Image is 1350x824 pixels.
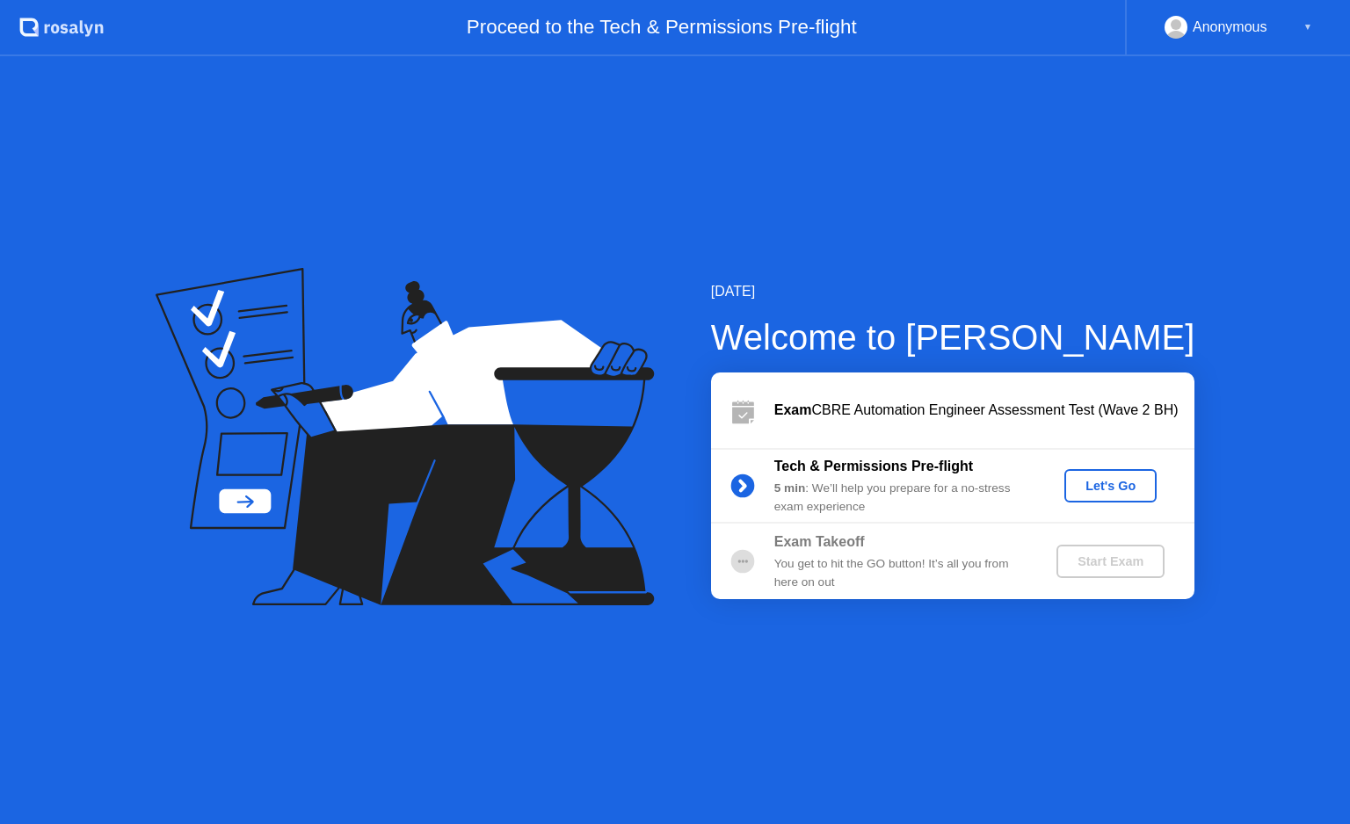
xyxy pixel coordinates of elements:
button: Start Exam [1056,545,1165,578]
div: [DATE] [711,281,1195,302]
div: Anonymous [1193,16,1267,39]
button: Let's Go [1064,469,1157,502]
div: Let's Go [1071,479,1150,493]
div: Welcome to [PERSON_NAME] [711,311,1195,364]
div: Start Exam [1063,554,1158,568]
b: Tech & Permissions Pre-flight [774,459,973,473]
b: Exam Takeoff [774,534,865,549]
div: : We’ll help you prepare for a no-stress exam experience [774,480,1027,516]
b: 5 min [774,481,806,495]
div: CBRE Automation Engineer Assessment Test (Wave 2 BH) [774,400,1194,421]
div: ▼ [1303,16,1312,39]
b: Exam [774,402,812,417]
div: You get to hit the GO button! It’s all you from here on out [774,555,1027,591]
